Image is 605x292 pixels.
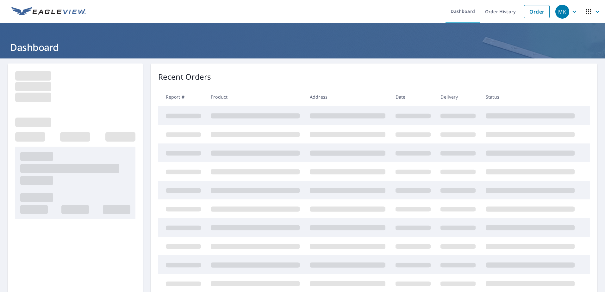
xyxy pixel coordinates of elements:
div: MK [555,5,569,19]
th: Status [481,88,580,106]
th: Date [390,88,436,106]
a: Order [524,5,550,18]
h1: Dashboard [8,41,597,54]
th: Address [305,88,390,106]
th: Delivery [435,88,481,106]
th: Product [206,88,305,106]
th: Report # [158,88,206,106]
p: Recent Orders [158,71,211,82]
img: EV Logo [11,7,86,16]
